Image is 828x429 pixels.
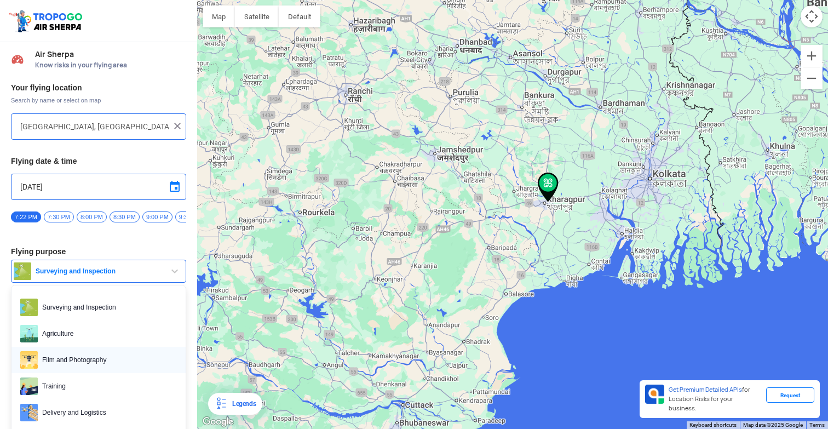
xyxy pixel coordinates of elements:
span: Training [38,377,177,395]
img: ic_close.png [172,121,183,131]
span: Delivery and Logistics [38,404,177,421]
div: for Location Risks for your business. [664,385,766,414]
img: Legends [215,397,228,410]
img: training.png [20,377,38,395]
img: Google [200,415,236,429]
img: ic_tgdronemaps.svg [8,8,86,33]
img: agri.png [20,325,38,342]
button: Surveying and Inspection [11,260,186,283]
button: Map camera controls [801,5,823,27]
button: Show street map [203,5,235,27]
span: Get Premium Detailed APIs [669,386,742,393]
span: Know risks in your flying area [35,61,186,70]
span: 9:00 PM [142,211,173,222]
a: Open this area in Google Maps (opens a new window) [200,415,236,429]
span: Film and Photography [38,351,177,369]
span: Search by name or select on map [11,96,186,105]
span: 9:30 PM [175,211,205,222]
h3: Flying purpose [11,248,186,255]
img: Premium APIs [645,385,664,404]
span: Surveying and Inspection [38,299,177,316]
input: Select Date [20,180,177,193]
button: Zoom in [801,45,823,67]
span: Map data ©2025 Google [743,422,803,428]
a: Terms [809,422,825,428]
span: Surveying and Inspection [31,267,168,276]
img: Risk Scores [11,53,24,66]
img: delivery.png [20,404,38,421]
div: Request [766,387,814,403]
h3: Your flying location [11,84,186,91]
img: film.png [20,351,38,369]
span: 8:00 PM [77,211,107,222]
button: Keyboard shortcuts [689,421,737,429]
input: Search your flying location [20,120,169,133]
span: Agriculture [38,325,177,342]
img: survey.png [14,262,31,280]
span: 7:22 PM [11,211,41,222]
span: 7:30 PM [44,211,74,222]
h3: Flying date & time [11,157,186,165]
button: Zoom out [801,67,823,89]
div: Legends [228,397,256,410]
span: 8:30 PM [110,211,140,222]
button: Show satellite imagery [235,5,279,27]
span: Air Sherpa [35,50,186,59]
img: survey.png [20,299,38,316]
